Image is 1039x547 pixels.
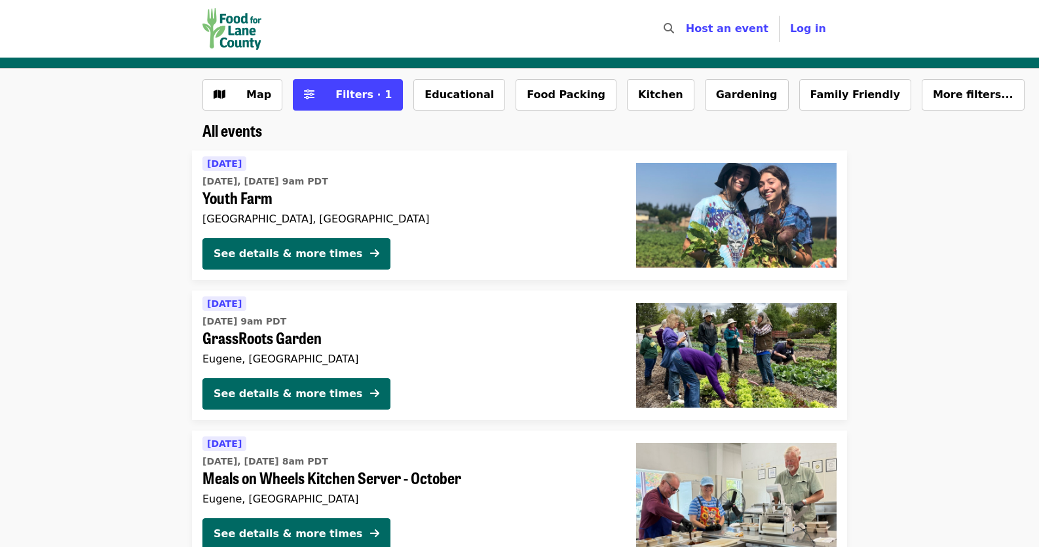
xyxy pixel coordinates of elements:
[192,150,847,280] a: See details for "Youth Farm"
[682,13,692,44] input: Search
[922,79,1025,111] button: More filters...
[780,16,837,42] button: Log in
[705,79,789,111] button: Gardening
[370,387,379,400] i: arrow-right icon
[370,247,379,260] i: arrow-right icon
[202,118,262,141] span: All events
[202,328,615,347] span: GrassRoots Garden
[192,291,847,420] a: See details for "GrassRoots Garden"
[202,188,615,207] span: Youth Farm
[207,298,242,309] span: [DATE]
[207,438,242,449] span: [DATE]
[516,79,616,111] button: Food Packing
[202,378,390,410] button: See details & more times
[214,386,362,402] div: See details & more times
[202,8,261,50] img: Food for Lane County - Home
[627,79,694,111] button: Kitchen
[207,158,242,169] span: [DATE]
[293,79,403,111] button: Filters (1 selected)
[933,88,1013,101] span: More filters...
[664,22,674,35] i: search icon
[214,88,225,101] i: map icon
[202,468,615,487] span: Meals on Wheels Kitchen Server - October
[202,79,282,111] button: Show map view
[413,79,505,111] button: Educational
[370,527,379,540] i: arrow-right icon
[214,526,362,542] div: See details & more times
[202,213,615,225] div: [GEOGRAPHIC_DATA], [GEOGRAPHIC_DATA]
[636,163,837,268] img: Youth Farm organized by Food for Lane County
[304,88,314,101] i: sliders-h icon
[202,493,615,505] div: Eugene, [GEOGRAPHIC_DATA]
[202,238,390,270] button: See details & more times
[214,246,362,262] div: See details & more times
[686,22,768,35] a: Host an event
[202,175,328,188] time: [DATE], [DATE] 9am PDT
[636,303,837,408] img: GrassRoots Garden organized by Food for Lane County
[202,315,286,328] time: [DATE] 9am PDT
[799,79,911,111] button: Family Friendly
[202,455,328,468] time: [DATE], [DATE] 8am PDT
[335,88,392,101] span: Filters · 1
[790,22,826,35] span: Log in
[246,88,271,101] span: Map
[202,353,615,365] div: Eugene, [GEOGRAPHIC_DATA]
